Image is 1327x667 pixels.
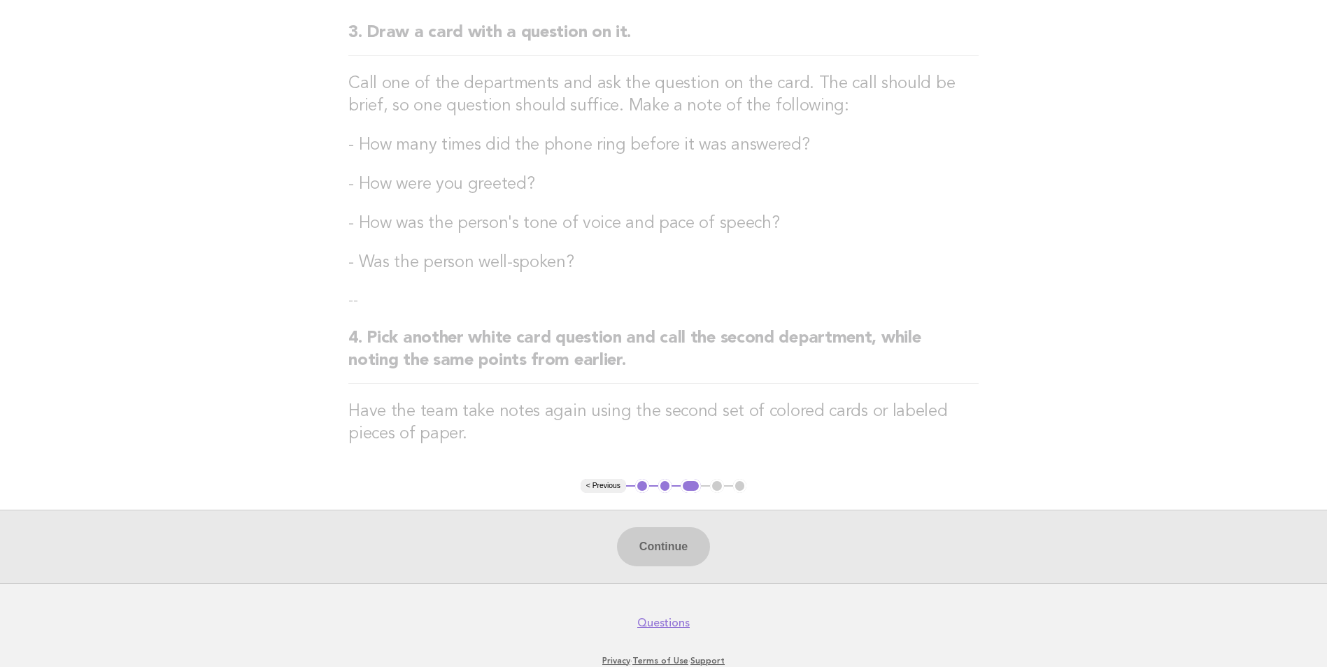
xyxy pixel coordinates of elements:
[348,173,979,196] h3: - How were you greeted?
[348,401,979,445] h3: Have the team take notes again using the second set of colored cards or labeled pieces of paper.
[348,291,979,310] p: --
[690,656,725,666] a: Support
[602,656,630,666] a: Privacy
[348,134,979,157] h3: - How many times did the phone ring before it was answered?
[348,327,979,384] h2: 4. Pick another white card question and call the second department, while noting the same points ...
[632,656,688,666] a: Terms of Use
[236,655,1092,666] p: · ·
[348,213,979,235] h3: - How was the person's tone of voice and pace of speech?
[348,73,979,117] h3: Call one of the departments and ask the question on the card. The call should be brief, so one qu...
[637,616,690,630] a: Questions
[348,252,979,274] h3: - Was the person well-spoken?
[348,22,979,56] h2: 3. Draw a card with a question on it.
